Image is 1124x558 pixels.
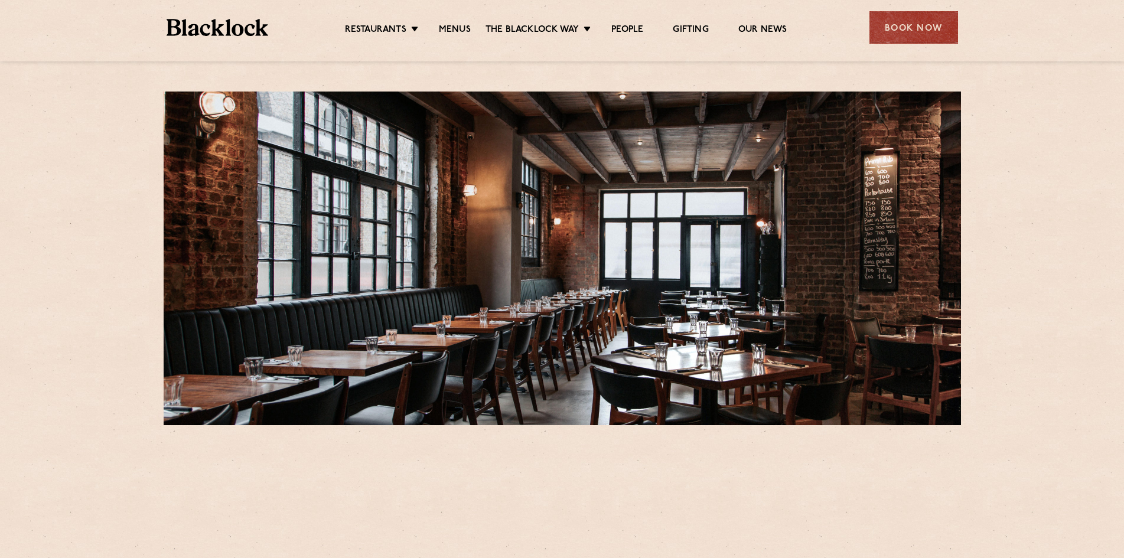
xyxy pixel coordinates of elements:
a: Gifting [673,24,708,37]
div: Book Now [869,11,958,44]
a: Restaurants [345,24,406,37]
a: The Blacklock Way [486,24,579,37]
a: People [611,24,643,37]
a: Our News [738,24,787,37]
a: Menus [439,24,471,37]
img: BL_Textured_Logo-footer-cropped.svg [167,19,269,36]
